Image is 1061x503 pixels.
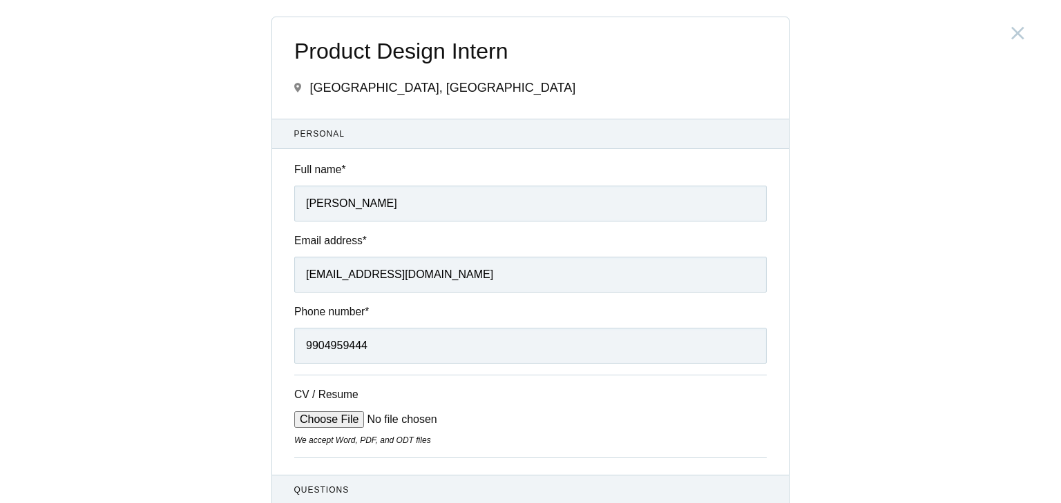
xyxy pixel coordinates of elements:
label: Full name [294,161,767,177]
span: Product Design Intern [294,39,767,63]
span: Questions [294,484,767,496]
label: CV / Resume [294,386,398,402]
label: Phone number [294,304,767,319]
div: We accept Word, PDF, and ODT files [294,434,767,446]
span: Personal [294,128,767,140]
span: [GEOGRAPHIC_DATA], [GEOGRAPHIC_DATA] [309,81,575,95]
label: Email address [294,233,767,248]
